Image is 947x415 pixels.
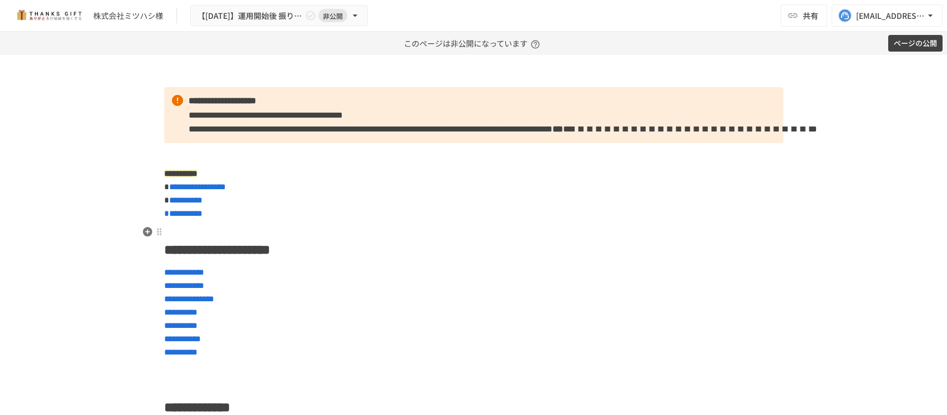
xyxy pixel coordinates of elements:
div: 株式会社ミツハシ様 [93,10,163,22]
button: ページの公開 [888,35,943,52]
span: 【[DATE]】運用開始後 振り返りMTG [197,9,303,23]
span: 共有 [803,9,818,22]
button: 【[DATE]】運用開始後 振り返りMTG非公開 [190,5,368,27]
p: このページは非公開になっています [404,32,543,55]
div: [EMAIL_ADDRESS][DOMAIN_NAME] [856,9,925,23]
span: 非公開 [318,10,347,22]
button: 共有 [781,4,827,27]
button: [EMAIL_ADDRESS][DOMAIN_NAME] [832,4,943,27]
img: mMP1OxWUAhQbsRWCurg7vIHe5HqDpP7qZo7fRoNLXQh [13,7,84,24]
